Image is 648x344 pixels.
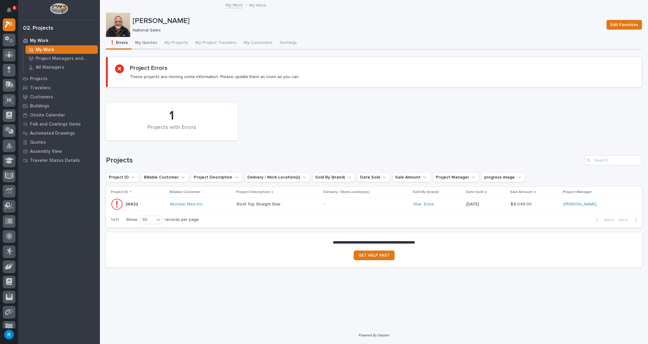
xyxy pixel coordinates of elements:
[18,36,100,45] a: My Work
[392,172,431,182] button: Sale Amount
[130,74,299,80] p: These projects are missing some information. Please update them as soon as you can.
[30,85,51,91] p: Travelers
[466,202,505,207] p: [DATE]
[30,113,65,118] p: Onsite Calendar
[616,217,642,223] button: Next
[23,54,100,63] a: Project Managers and Engineers
[563,189,592,195] p: Project Manager
[23,63,100,71] a: All Managers
[126,217,137,222] p: Show
[18,110,100,120] a: Onsite Calendar
[192,37,240,50] button: My Project Travelers
[140,217,154,223] div: 30
[3,4,15,16] button: Notifications
[130,64,167,72] h2: Project Errors
[510,189,533,195] p: Sale Amount
[50,3,68,14] img: Workspace Logo
[610,21,638,28] span: Edit Favorites
[312,172,355,182] button: Sold By (brand)
[161,37,192,50] button: My Projects
[18,120,100,129] a: Fab and Coatings Items
[18,147,100,156] a: Assembly View
[141,172,189,182] button: Billable Customer
[226,1,243,8] a: My Work
[18,83,100,92] a: Travelers
[170,189,200,195] p: Billable Customer
[324,202,408,207] p: -
[591,217,616,223] button: Back
[36,65,64,70] p: All Managers
[433,172,479,182] button: Project Manager
[18,156,100,165] a: Traveler Status Details
[131,37,161,50] button: My Quotes
[413,189,439,195] p: Sold By (brand)
[18,138,100,147] a: Quotes
[30,94,53,100] p: Customers
[30,103,49,109] p: Buildings
[30,158,80,163] p: Traveler Status Details
[30,122,81,127] p: Fab and Coatings Items
[584,156,642,165] input: Search
[133,17,602,25] p: [PERSON_NAME]
[36,56,95,61] p: Project Managers and Engineers
[249,2,266,8] p: My Work
[13,6,15,10] p: 8
[413,202,434,207] a: Stair Zone
[125,201,139,207] p: 26822
[323,189,370,195] p: Delivery / Work Location(s)
[18,74,100,83] a: Projects
[36,47,54,53] p: My Work
[511,201,533,207] p: $ 6,049.00
[245,172,310,182] button: Delivery / Work Location(s)
[30,140,46,145] p: Quotes
[116,124,227,137] div: Projects with Errors
[236,189,270,195] p: Project Description
[607,20,642,30] button: Edit Favorites
[354,251,395,260] a: GET HELP FAST
[237,201,282,207] p: Roof Top Straight Stair
[359,333,389,337] a: Powered By Stacker
[106,156,582,165] h1: Projects
[111,189,128,195] p: Project ID
[601,217,614,223] span: Back
[357,172,390,182] button: Date Sold
[106,172,139,182] button: Project ID
[106,198,642,211] tr: 2682226822 Munster Med Inn Roof Top Straight StairRoof Top Straight Stair -Stair Zone [DATE]$ 6,0...
[106,37,131,50] button: ❗ Errors
[18,92,100,101] a: Customers
[23,45,100,54] a: My Work
[30,76,48,82] p: Projects
[564,202,597,207] a: [PERSON_NAME]
[276,37,300,50] button: Settings
[240,37,276,50] button: My Customers
[170,202,203,207] a: Munster Med Inn
[106,212,124,227] p: 1 of 1
[18,129,100,138] a: Automated Drawings
[359,253,390,257] span: GET HELP FAST
[30,38,48,44] p: My Work
[8,7,15,17] div: Notifications8
[23,25,53,32] div: 02. Projects
[30,149,62,154] p: Assembly View
[116,108,227,123] div: 1
[18,101,100,110] a: Buildings
[30,131,75,136] p: Automated Drawings
[191,172,242,182] button: Project Description
[165,217,199,222] p: records per page
[619,217,632,223] span: Next
[3,328,15,341] button: users-avatar
[466,189,483,195] p: Date Sold
[481,172,525,182] button: progress image
[133,28,599,33] p: National Sales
